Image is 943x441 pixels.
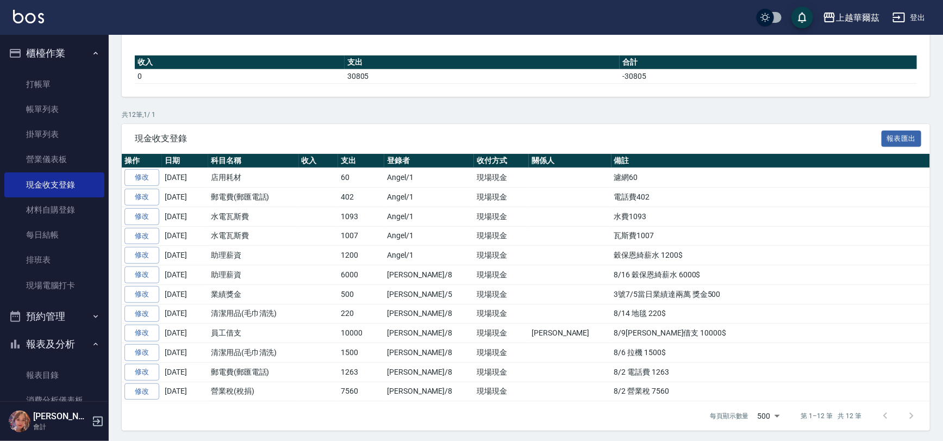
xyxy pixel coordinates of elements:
td: 0 [135,69,345,83]
button: save [791,7,813,28]
th: 科目名稱 [208,154,299,168]
td: Angel/1 [384,226,474,246]
td: 220 [338,304,384,324]
td: [PERSON_NAME]/5 [384,284,474,304]
td: 助理薪資 [208,265,299,285]
a: 消費分析儀表板 [4,388,104,413]
td: [PERSON_NAME]/8 [384,324,474,343]
td: [DATE] [162,168,208,188]
td: Angel/1 [384,207,474,226]
a: 修改 [124,228,159,245]
a: 報表目錄 [4,363,104,388]
td: 郵電費(郵匯電話) [208,188,299,207]
button: 報表匯出 [882,131,922,147]
h5: [PERSON_NAME] [33,411,89,422]
a: 修改 [124,325,159,341]
td: Angel/1 [384,188,474,207]
td: 電話費402 [611,188,930,207]
td: [PERSON_NAME]/8 [384,265,474,285]
td: 業績獎金 [208,284,299,304]
td: 1007 [338,226,384,246]
td: 穀保恩綺薪水 1200$ [611,246,930,265]
a: 修改 [124,344,159,361]
a: 帳單列表 [4,97,104,122]
button: 報表及分析 [4,330,104,358]
td: [DATE] [162,188,208,207]
td: 現場現金 [474,304,529,324]
button: 櫃檯作業 [4,39,104,67]
th: 支出 [338,154,384,168]
td: [PERSON_NAME]/8 [384,343,474,363]
td: [PERSON_NAME] [529,324,611,343]
td: 助理薪資 [208,246,299,265]
a: 現金收支登錄 [4,172,104,197]
td: 10000 [338,324,384,343]
td: 郵電費(郵匯電話) [208,362,299,382]
td: 8/2 電話費 1263 [611,362,930,382]
td: [PERSON_NAME]/8 [384,304,474,324]
td: 8/14 地毯 220$ [611,304,930,324]
td: -30805 [620,69,917,83]
td: [DATE] [162,304,208,324]
a: 排班表 [4,247,104,272]
td: [DATE] [162,207,208,226]
th: 收付方式 [474,154,529,168]
button: 上越華爾茲 [819,7,884,29]
a: 修改 [124,383,159,400]
a: 報表匯出 [882,133,922,143]
td: 水電瓦斯費 [208,226,299,246]
td: [DATE] [162,226,208,246]
a: 修改 [124,286,159,303]
td: 現場現金 [474,284,529,304]
td: 8/9[PERSON_NAME]借支 10000$ [611,324,930,343]
td: 水電瓦斯費 [208,207,299,226]
td: [DATE] [162,362,208,382]
td: 8/2 營業稅 7560 [611,382,930,401]
td: Angel/1 [384,246,474,265]
p: 會計 [33,422,89,432]
a: 修改 [124,208,159,225]
td: 現場現金 [474,226,529,246]
div: 500 [753,401,784,431]
td: 3號7/5當日業績達兩萬 獎金500 [611,284,930,304]
td: 瓦斯費1007 [611,226,930,246]
td: 清潔用品(毛巾清洗) [208,304,299,324]
td: 現場現金 [474,207,529,226]
p: 共 12 筆, 1 / 1 [122,110,930,120]
a: 每日結帳 [4,222,104,247]
a: 材料自購登錄 [4,197,104,222]
p: 每頁顯示數量 [710,411,749,421]
td: 1500 [338,343,384,363]
td: 現場現金 [474,188,529,207]
a: 營業儀表板 [4,147,104,172]
th: 支出 [345,55,620,70]
td: 現場現金 [474,168,529,188]
img: Person [9,411,30,432]
span: 現金收支登錄 [135,133,882,144]
td: 60 [338,168,384,188]
td: 30805 [345,69,620,83]
div: 上越華爾茲 [836,11,879,24]
th: 關係人 [529,154,611,168]
td: 清潔用品(毛巾清洗) [208,343,299,363]
td: 7560 [338,382,384,401]
th: 合計 [620,55,917,70]
td: 1200 [338,246,384,265]
td: [DATE] [162,324,208,343]
td: 營業稅(稅捐) [208,382,299,401]
th: 登錄者 [384,154,474,168]
td: [PERSON_NAME]/8 [384,362,474,382]
a: 現場電腦打卡 [4,273,104,298]
td: 員工借支 [208,324,299,343]
td: 6000 [338,265,384,285]
td: 8/6 拉機 1500$ [611,343,930,363]
td: [DATE] [162,284,208,304]
a: 掛單列表 [4,122,104,147]
td: 1263 [338,362,384,382]
td: 402 [338,188,384,207]
th: 操作 [122,154,162,168]
td: 現場現金 [474,324,529,343]
td: [DATE] [162,246,208,265]
a: 修改 [124,189,159,206]
td: [DATE] [162,382,208,401]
